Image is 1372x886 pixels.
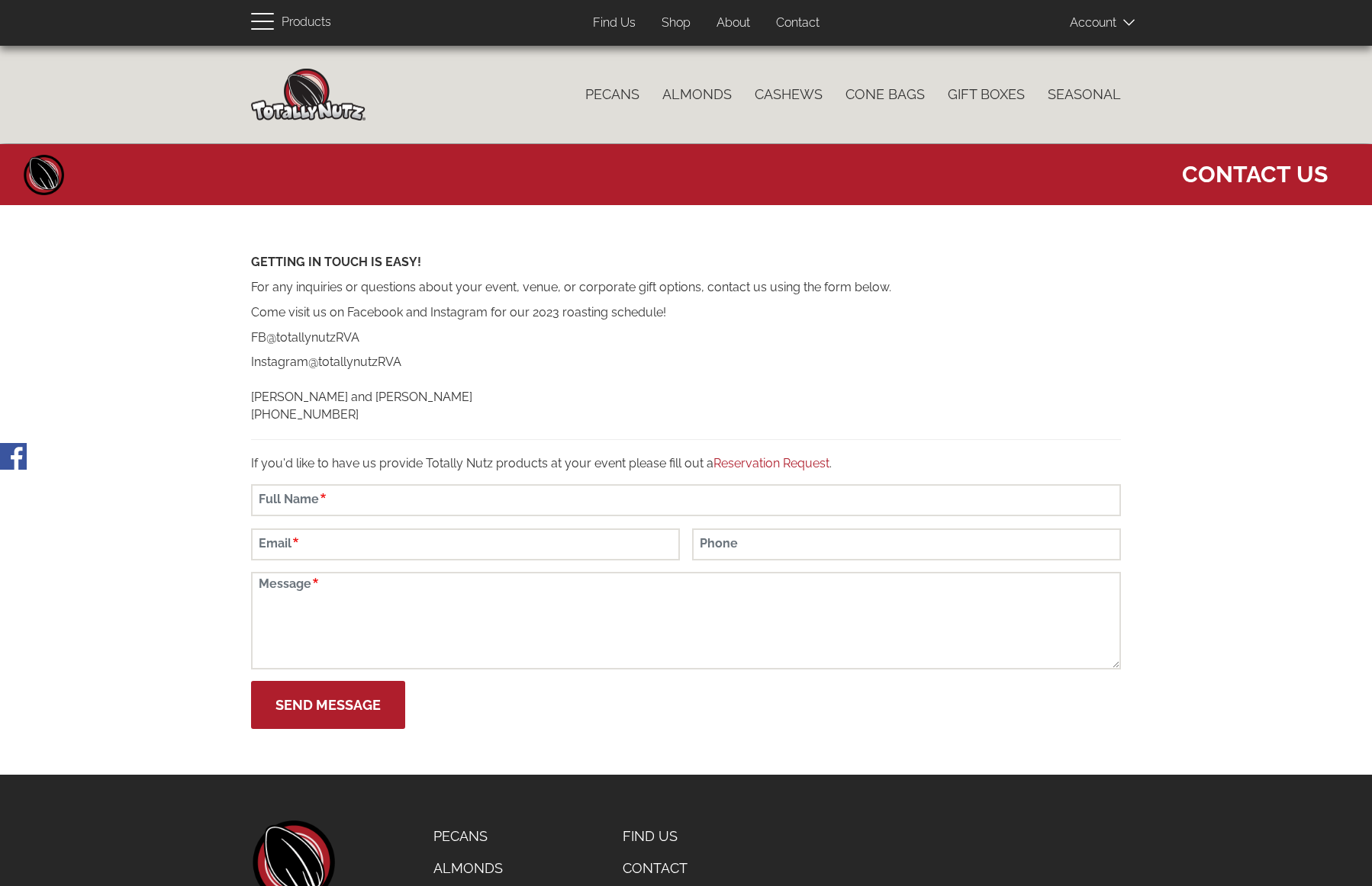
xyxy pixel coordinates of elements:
[574,79,651,111] a: Pecans
[611,820,762,852] a: Find Us
[21,152,67,197] a: Home
[834,79,936,111] a: Cone Bags
[650,8,702,38] a: Shop
[282,11,331,34] span: Products
[651,79,743,111] a: Almonds
[1036,79,1132,111] a: Seasonal
[251,279,1121,297] p: For any inquiries or questions about your event, venue, or corporate gift options, contact us usi...
[251,455,1121,473] p: If you'd like to have us provide Totally Nutz products at your event please fill out a .
[251,681,405,729] button: Send Message
[251,255,421,269] strong: GETTING IN TOUCH IS EASY!
[936,79,1036,111] a: Gift Boxes
[422,852,524,884] a: Almonds
[705,8,762,38] a: About
[251,354,1121,423] p: Instagram@totallynutzRVA [PERSON_NAME] and [PERSON_NAME] [PHONE_NUMBER]
[251,484,1121,516] input: Full Name
[251,528,680,560] input: Email
[692,528,1121,560] input: Phone
[765,8,831,38] a: Contact
[581,8,647,38] a: Find Us
[611,852,762,884] a: Contact
[251,329,1121,347] p: FB@totallynutzRVA
[1182,152,1328,190] span: Contact Us
[251,69,366,120] img: Home
[743,79,834,111] a: Cashews
[713,456,829,470] a: Reservation Request
[251,304,1121,322] p: Come visit us on Facebook and Instagram for our 2023 roasting schedule!
[422,820,524,852] a: Pecans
